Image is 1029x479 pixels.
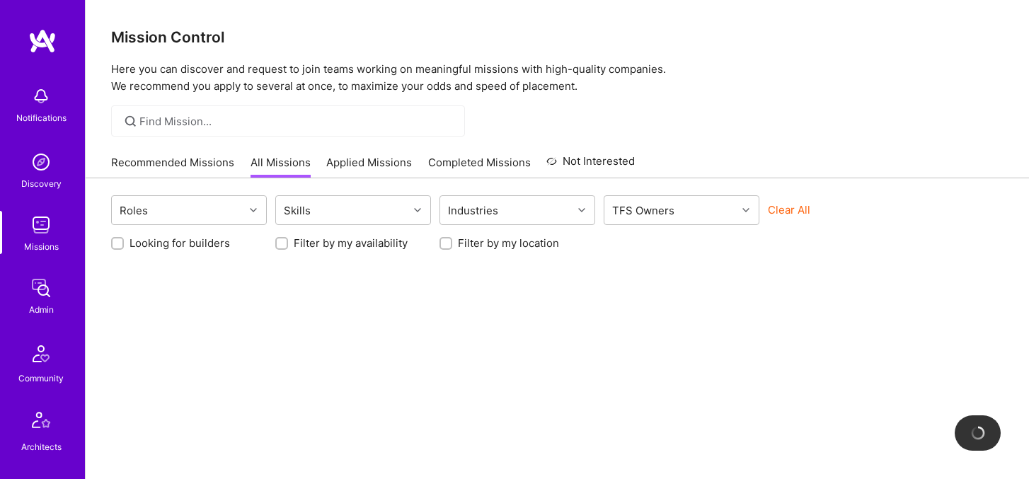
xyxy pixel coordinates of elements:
div: Missions [24,239,59,254]
img: bell [27,82,55,110]
a: Not Interested [546,153,635,178]
img: logo [28,28,57,54]
label: Looking for builders [130,236,230,250]
div: Skills [280,200,314,221]
i: icon Chevron [742,207,749,214]
div: Architects [21,439,62,454]
label: Filter by my location [458,236,559,250]
i: icon Chevron [250,207,257,214]
a: Recommended Missions [111,155,234,178]
img: teamwork [27,211,55,239]
a: Completed Missions [428,155,531,178]
p: Here you can discover and request to join teams working on meaningful missions with high-quality ... [111,61,1004,95]
a: All Missions [251,155,311,178]
h3: Mission Control [111,28,1004,46]
div: Notifications [16,110,67,125]
div: Admin [29,302,54,317]
div: Community [18,371,64,386]
div: Industries [444,200,502,221]
div: Discovery [21,176,62,191]
img: discovery [27,148,55,176]
label: Filter by my availability [294,236,408,250]
input: Find Mission... [139,114,454,129]
div: TFS Owners [609,200,678,221]
i: icon SearchGrey [122,113,139,129]
img: admin teamwork [27,274,55,302]
button: Clear All [768,202,810,217]
a: Applied Missions [326,155,412,178]
i: icon Chevron [414,207,421,214]
i: icon Chevron [578,207,585,214]
div: Roles [116,200,151,221]
img: Architects [24,405,58,439]
img: loading [970,425,987,442]
img: Community [24,337,58,371]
